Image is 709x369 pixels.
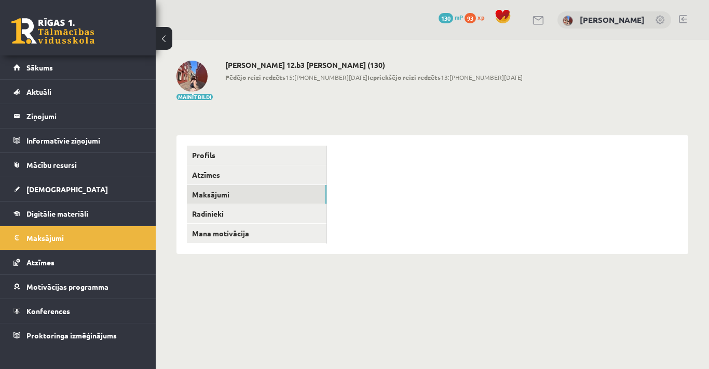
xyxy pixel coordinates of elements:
a: Ziņojumi [13,104,143,128]
img: Alise Veženkova [563,16,573,26]
a: Mācību resursi [13,153,143,177]
a: Maksājumi [13,226,143,250]
span: Motivācijas programma [26,282,108,291]
span: Mācību resursi [26,160,77,169]
a: Profils [187,146,326,165]
button: Mainīt bildi [176,94,213,100]
a: Mana motivācija [187,224,326,243]
span: Atzīmes [26,258,54,267]
span: xp [478,13,484,21]
a: 130 mP [439,13,463,21]
a: Konferences [13,299,143,323]
a: [PERSON_NAME] [580,15,645,25]
a: Digitālie materiāli [13,202,143,225]
span: Proktoringa izmēģinājums [26,331,117,340]
a: Radinieki [187,204,326,223]
legend: Maksājumi [26,226,143,250]
span: Digitālie materiāli [26,209,88,218]
img: Alise Veženkova [176,61,208,92]
b: Iepriekšējo reizi redzēts [367,73,441,81]
h2: [PERSON_NAME] 12.b3 [PERSON_NAME] (130) [225,61,523,69]
a: 93 xp [465,13,489,21]
a: Sākums [13,55,143,79]
span: Aktuāli [26,87,51,96]
a: Aktuāli [13,80,143,104]
span: 130 [439,13,453,23]
a: Atzīmes [187,165,326,184]
span: Konferences [26,306,70,316]
legend: Informatīvie ziņojumi [26,129,143,152]
a: Atzīmes [13,250,143,274]
a: [DEMOGRAPHIC_DATA] [13,177,143,201]
b: Pēdējo reizi redzēts [225,73,285,81]
a: Informatīvie ziņojumi [13,129,143,152]
span: [DEMOGRAPHIC_DATA] [26,184,108,194]
span: 93 [465,13,476,23]
span: mP [455,13,463,21]
a: Motivācijas programma [13,275,143,299]
a: Rīgas 1. Tālmācības vidusskola [11,18,94,44]
legend: Ziņojumi [26,104,143,128]
span: Sākums [26,63,53,72]
a: Proktoringa izmēģinājums [13,323,143,347]
span: 15:[PHONE_NUMBER][DATE] 13:[PHONE_NUMBER][DATE] [225,73,523,82]
a: Maksājumi [187,185,326,204]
